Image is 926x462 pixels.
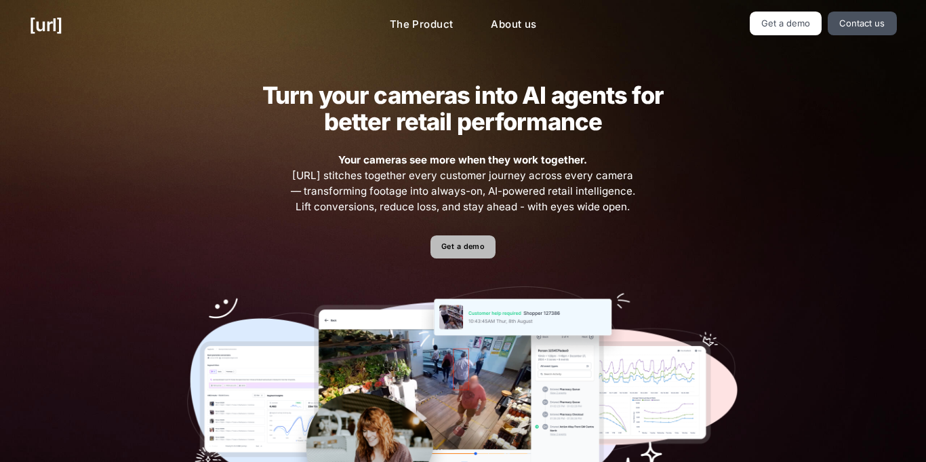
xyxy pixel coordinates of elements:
a: [URL] [29,12,62,38]
a: Get a demo [750,12,822,35]
strong: Your cameras see more when they work together. [338,153,587,166]
span: [URL] stitches together every customer journey across every camera — transforming footage into al... [289,153,637,214]
a: Contact us [828,12,897,35]
a: Get a demo [430,235,495,259]
a: The Product [379,12,464,38]
a: About us [480,12,547,38]
h2: Turn your cameras into AI agents for better retail performance [241,82,685,135]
